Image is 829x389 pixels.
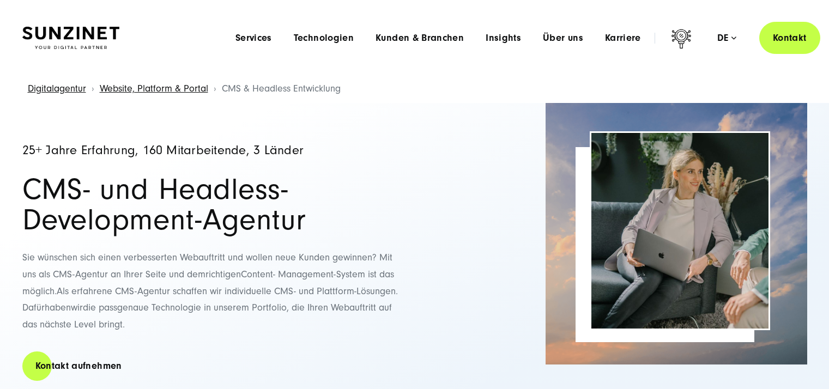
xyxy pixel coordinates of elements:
[235,33,272,44] a: Services
[241,269,336,280] span: Content- Management-
[22,350,135,381] a: Kontakt aufnehmen
[22,27,119,50] img: SUNZINET Full Service Digital Agentur
[22,285,398,314] span: Als erfahrene CMS-Agentur schaffen wir individuelle CMS- und Plattform-Lösungen. D
[294,33,354,44] a: Technologien
[486,33,521,44] a: Insights
[28,302,45,313] span: afür
[759,22,820,54] a: Kontakt
[22,174,404,235] h1: CMS- und Headless-Development-Agentur
[22,252,392,280] span: Sie wünschen sich einen verbesserten Webauftritt und wollen neue Kunden gewinnen? Mit uns als CMS...
[22,144,404,157] p: 25+ Jahre Erfahrung, 160 Mitarbeitende, 3 Länder
[71,302,83,313] span: wir
[22,269,394,297] span: System ist das möglich.
[28,83,86,94] a: Digitalagentur
[100,83,208,94] a: Website, Platform & Portal
[376,33,464,44] a: Kunden & Branchen
[45,302,71,313] span: haben
[22,302,392,330] span: die passgenaue Technologie in unserem Portfolio, die Ihren Webauftritt auf das nächste Level bringt.
[591,133,769,329] img: Frau sitzt auf dem Sofa vor ihrem PC und lächelt - CMS Agentur und Headless CMS Agentur SUNZINET
[546,103,807,364] img: CMS Agentur und Headless CMS Agentur SUNZINET
[205,269,241,280] span: richtigen
[222,83,341,94] span: CMS & Headless Entwicklung
[605,33,641,44] a: Karriere
[717,33,736,44] div: de
[543,33,583,44] a: Über uns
